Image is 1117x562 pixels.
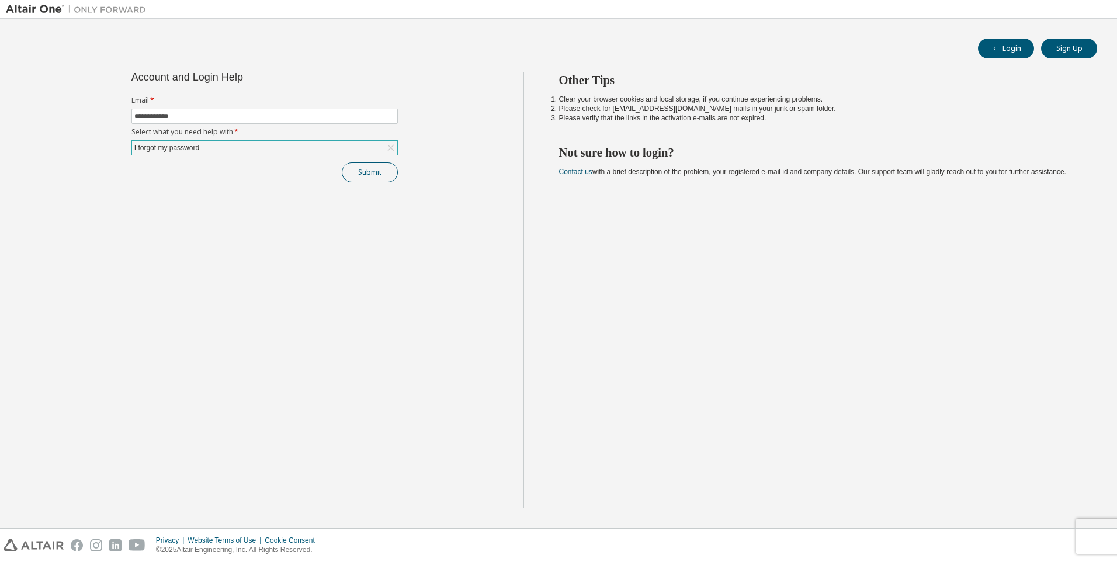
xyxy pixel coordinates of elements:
[188,536,265,545] div: Website Terms of Use
[559,168,592,176] a: Contact us
[71,539,83,551] img: facebook.svg
[131,127,398,137] label: Select what you need help with
[132,141,397,155] div: I forgot my password
[90,539,102,551] img: instagram.svg
[131,72,345,82] div: Account and Login Help
[6,4,152,15] img: Altair One
[559,72,1077,88] h2: Other Tips
[559,168,1066,176] span: with a brief description of the problem, your registered e-mail id and company details. Our suppo...
[156,536,188,545] div: Privacy
[4,539,64,551] img: altair_logo.svg
[265,536,321,545] div: Cookie Consent
[559,95,1077,104] li: Clear your browser cookies and local storage, if you continue experiencing problems.
[133,141,201,154] div: I forgot my password
[129,539,145,551] img: youtube.svg
[156,545,322,555] p: © 2025 Altair Engineering, Inc. All Rights Reserved.
[1041,39,1097,58] button: Sign Up
[109,539,122,551] img: linkedin.svg
[559,145,1077,160] h2: Not sure how to login?
[342,162,398,182] button: Submit
[978,39,1034,58] button: Login
[131,96,398,105] label: Email
[559,113,1077,123] li: Please verify that the links in the activation e-mails are not expired.
[559,104,1077,113] li: Please check for [EMAIL_ADDRESS][DOMAIN_NAME] mails in your junk or spam folder.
